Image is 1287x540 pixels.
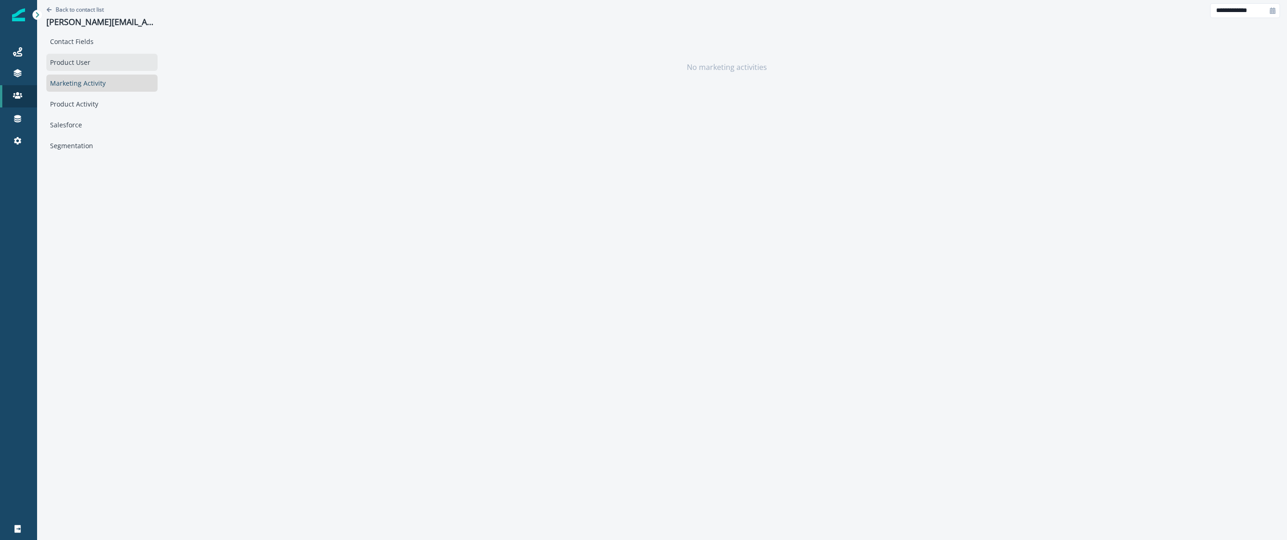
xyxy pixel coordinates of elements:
div: Contact Fields [46,33,158,50]
p: [PERSON_NAME][EMAIL_ADDRESS][DOMAIN_NAME] [46,17,158,27]
div: Segmentation [46,137,158,154]
div: Product Activity [46,95,158,113]
img: Inflection [12,8,25,21]
p: Back to contact list [56,6,104,13]
div: No marketing activities [174,21,1280,113]
div: Product User [46,54,158,71]
div: Marketing Activity [46,75,158,92]
button: Go back [46,6,104,13]
div: Salesforce [46,116,158,133]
